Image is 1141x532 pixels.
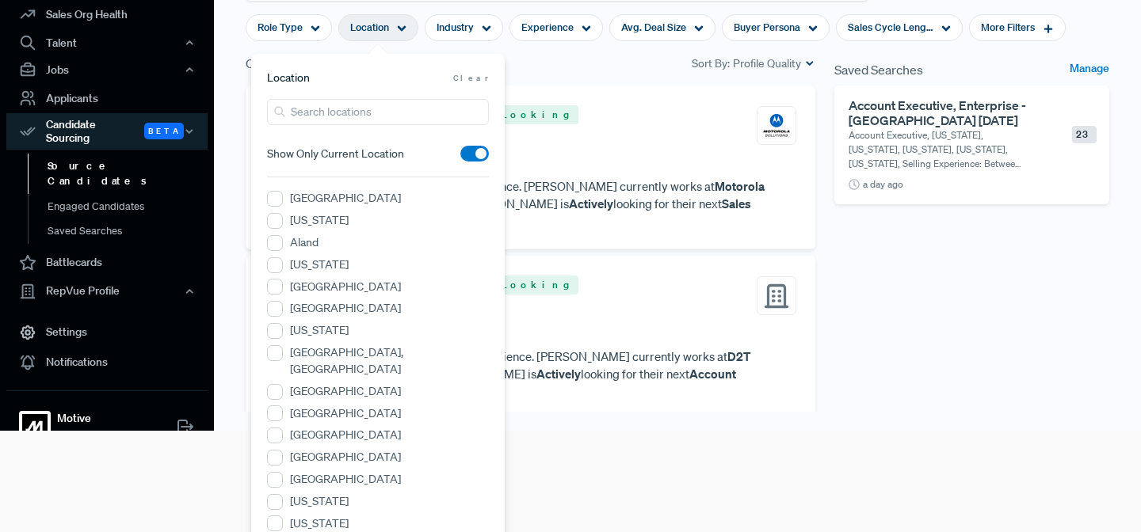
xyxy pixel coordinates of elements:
[6,56,208,83] button: Jobs
[1070,60,1109,79] a: Manage
[733,55,801,72] span: Profile Quality
[692,55,815,72] div: Sort By:
[834,60,923,79] span: Saved Searches
[6,317,208,348] a: Settings
[848,20,933,35] span: Sales Cycle Length
[762,112,791,140] img: Motorola Solutions
[6,83,208,113] a: Applicants
[521,20,574,35] span: Experience
[621,20,686,35] span: Avg. Deal Size
[57,427,143,443] span: [PERSON_NAME]
[863,177,903,192] span: a day ago
[290,279,401,295] label: [GEOGRAPHIC_DATA]
[28,194,229,219] a: Engaged Candidates
[6,390,208,450] a: MotiveMotive[PERSON_NAME]
[569,196,613,211] strong: Actively
[290,212,349,229] label: [US_STATE]
[290,449,401,465] label: [GEOGRAPHIC_DATA]
[849,128,1026,171] p: Account Executive, [US_STATE], [US_STATE], [US_STATE], [US_STATE], [US_STATE], Selling Experience...
[258,20,303,35] span: Role Type
[6,113,208,150] div: Candidate Sourcing
[1072,126,1097,143] span: 23
[6,278,208,305] button: RepVue Profile
[267,70,310,86] span: Location
[290,427,401,443] label: [GEOGRAPHIC_DATA]
[6,29,208,56] button: Talent
[267,99,489,125] input: Search locations
[849,98,1046,128] h6: Account Executive, Enterprise - [GEOGRAPHIC_DATA] [DATE]
[6,348,208,378] a: Notifications
[6,248,208,278] a: Battlecards
[536,366,581,382] strong: Actively
[290,471,401,488] label: [GEOGRAPHIC_DATA]
[290,493,349,510] label: [US_STATE]
[290,383,401,400] label: [GEOGRAPHIC_DATA]
[265,177,796,231] p: has years of sales experience. [PERSON_NAME] currently works at as an . [PERSON_NAME] is looking ...
[350,20,389,35] span: Location
[22,414,48,439] img: Motive
[290,322,349,339] label: [US_STATE]
[981,20,1035,35] span: More Filters
[290,234,319,251] label: Aland
[290,344,489,378] label: [GEOGRAPHIC_DATA], [GEOGRAPHIC_DATA]
[28,154,229,194] a: Source Candidates
[734,20,800,35] span: Buyer Persona
[290,190,401,207] label: [GEOGRAPHIC_DATA]
[290,300,401,317] label: [GEOGRAPHIC_DATA]
[28,218,229,244] a: Saved Searches
[6,113,208,150] button: Candidate Sourcing Beta
[267,146,404,162] span: Show Only Current Location
[265,348,796,401] p: has years of sales experience. [PERSON_NAME] currently works at as a . [PERSON_NAME] is looking f...
[246,54,309,73] span: Candidates
[453,72,489,84] span: Clear
[144,123,184,139] span: Beta
[290,405,401,422] label: [GEOGRAPHIC_DATA]
[290,515,349,532] label: [US_STATE]
[290,256,349,273] label: [US_STATE]
[57,410,143,427] strong: Motive
[437,20,474,35] span: Industry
